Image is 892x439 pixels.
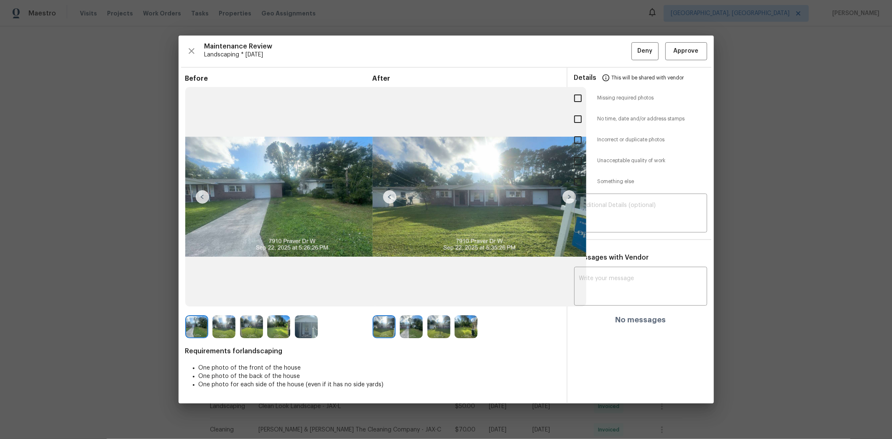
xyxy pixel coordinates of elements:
span: Messages with Vendor [574,254,649,261]
span: Unacceptable quality of work [598,157,707,164]
span: Something else [598,178,707,185]
div: Unacceptable quality of work [567,151,714,171]
span: Requirements for landscaping [185,347,560,355]
div: No time, date and/or address stamps [567,109,714,130]
li: One photo of the back of the house [199,372,560,380]
span: Deny [637,46,652,56]
img: left-chevron-button-url [196,190,209,204]
span: Landscaping * [DATE] [204,51,631,59]
img: left-chevron-button-url [383,190,396,204]
span: Approve [674,46,699,56]
span: Details [574,68,597,88]
button: Approve [665,42,707,60]
span: Before [185,74,373,83]
div: Incorrect or duplicate photos [567,130,714,151]
span: Missing required photos [598,94,707,102]
button: Deny [631,42,659,60]
span: This will be shared with vendor [612,68,684,88]
span: Maintenance Review [204,42,631,51]
span: Incorrect or duplicate photos [598,136,707,143]
h4: No messages [615,316,666,324]
span: No time, date and/or address stamps [598,115,707,123]
div: Missing required photos [567,88,714,109]
img: right-chevron-button-url [562,190,576,204]
li: One photo of the front of the house [199,364,560,372]
div: Something else [567,171,714,192]
li: One photo for each side of the house (even if it has no side yards) [199,380,560,389]
span: After [373,74,560,83]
